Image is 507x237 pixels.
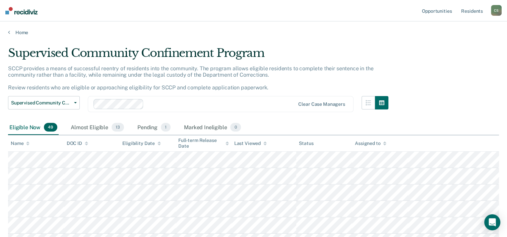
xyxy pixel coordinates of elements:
span: 1 [161,123,171,132]
div: Eligible Now49 [8,120,59,135]
button: CS [491,5,502,16]
div: Eligibility Date [122,141,161,146]
div: C S [491,5,502,16]
div: Name [11,141,29,146]
div: Open Intercom Messenger [484,214,500,230]
p: SCCP provides a means of successful reentry of residents into the community. The program allows e... [8,65,373,91]
span: 49 [44,123,57,132]
div: DOC ID [67,141,88,146]
img: Recidiviz [5,7,38,14]
div: Pending1 [136,120,172,135]
div: Assigned to [355,141,386,146]
div: Clear case managers [298,101,345,107]
div: Status [299,141,313,146]
div: Marked Ineligible0 [183,120,242,135]
button: Supervised Community Confinement Program [8,96,80,109]
span: Supervised Community Confinement Program [11,100,71,106]
div: Supervised Community Confinement Program [8,46,388,65]
div: Almost Eligible13 [69,120,125,135]
div: Full-term Release Date [178,138,229,149]
span: 0 [230,123,241,132]
span: 13 [112,123,124,132]
a: Home [8,29,499,35]
div: Last Viewed [234,141,267,146]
